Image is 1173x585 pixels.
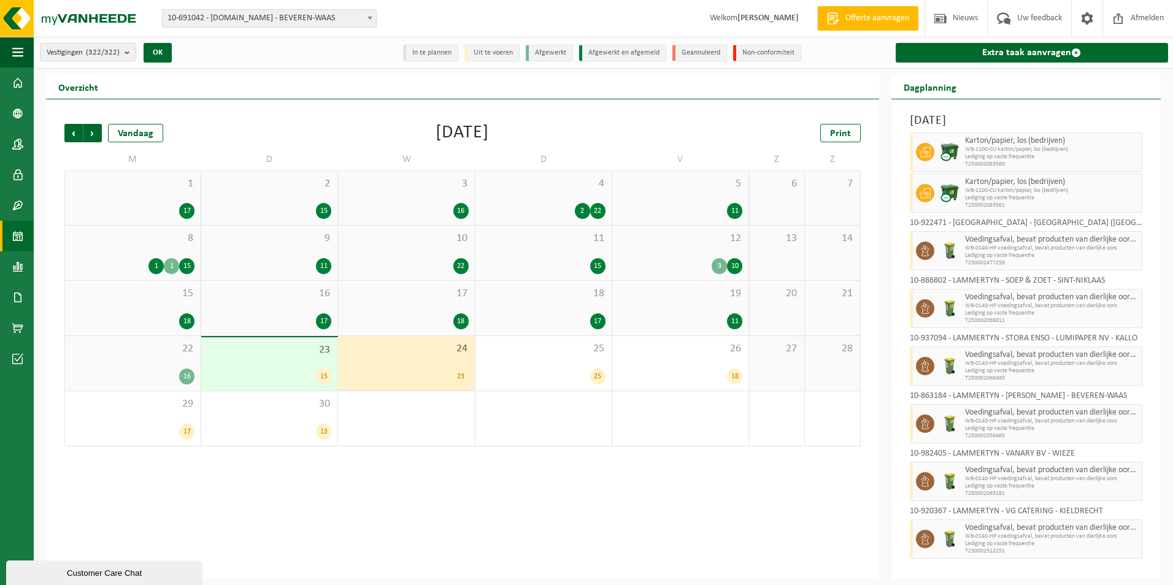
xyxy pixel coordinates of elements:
[47,44,120,62] span: Vestigingen
[965,317,1139,324] span: T250002068811
[727,313,742,329] div: 11
[316,369,331,384] div: 15
[965,425,1139,432] span: Lediging op vaste frequentie
[727,203,742,219] div: 11
[207,397,331,411] span: 30
[910,334,1142,346] div: 10-937094 - LAMMERTYN - STORA ENSO - LUMIPAPER NV - KALLO
[940,357,959,375] img: WB-0140-HPE-GN-50
[482,232,606,245] span: 11
[71,287,194,300] span: 15
[965,375,1139,382] span: T250002068495
[910,112,1142,130] h3: [DATE]
[891,75,969,99] h2: Dagplanning
[965,252,1139,259] span: Lediging op vaste frequentie
[344,287,468,300] span: 17
[83,124,102,142] span: Volgende
[207,232,331,245] span: 9
[817,6,918,31] a: Offerte aanvragen
[590,258,606,274] div: 15
[965,533,1139,540] span: WB-0140-HP voedingsafval, bevat producten van dierlijke oors
[590,203,606,219] div: 22
[590,369,606,384] div: 25
[811,342,854,356] span: 28
[6,558,205,585] iframe: chat widget
[71,342,194,356] span: 22
[940,472,959,491] img: WB-0140-HPE-GN-50
[727,258,742,274] div: 10
[820,124,861,142] a: Print
[965,194,1139,202] span: Lediging op vaste frequentie
[965,202,1139,209] span: T250002083561
[618,177,742,191] span: 5
[86,48,120,56] count: (322/322)
[71,177,194,191] span: 1
[144,43,172,63] button: OK
[207,287,331,300] span: 16
[965,177,1139,187] span: Karton/papier, los (bedrijven)
[579,45,666,61] li: Afgewerkt en afgemeld
[830,129,851,139] span: Print
[338,148,475,170] td: W
[910,392,1142,404] div: 10-863184 - LAMMERTYN - [PERSON_NAME] - BEVEREN-WAAS
[64,124,83,142] span: Vorige
[965,136,1139,146] span: Karton/papier, los (bedrijven)
[316,424,331,440] div: 13
[811,287,854,300] span: 21
[965,475,1139,483] span: WB-0140-HP voedingsafval, bevat producten van dierlijke oors
[965,408,1139,418] span: Voedingsafval, bevat producten van dierlijke oorsprong, onverpakt, categorie 3
[749,148,805,170] td: Z
[162,9,377,28] span: 10-691042 - LAMMERTYN.NET - BEVEREN-WAAS
[179,369,194,384] div: 16
[453,313,469,329] div: 18
[612,148,749,170] td: V
[910,277,1142,289] div: 10-886802 - LAMMERTYN - SOEP & ZOET - SINT-NIKLAAS
[805,148,861,170] td: Z
[108,124,163,142] div: Vandaag
[755,232,798,245] span: 13
[464,45,520,61] li: Uit te voeren
[965,360,1139,367] span: WB-0140-HP voedingsafval, bevat producten van dierlijke oors
[965,465,1139,475] span: Voedingsafval, bevat producten van dierlijke oorsprong, onverpakt, categorie 3
[965,540,1139,548] span: Lediging op vaste frequentie
[755,287,798,300] span: 20
[965,490,1139,497] span: T250002063181
[940,530,959,548] img: WB-0140-HPE-GN-50
[590,313,606,329] div: 17
[965,483,1139,490] span: Lediging op vaste frequentie
[755,177,798,191] span: 6
[179,313,194,329] div: 18
[965,187,1139,194] span: WB-1100-CU karton/papier, los (bedrijven)
[965,146,1139,153] span: WB-1100-CU karton/papier, los (bedrijven)
[755,342,798,356] span: 27
[737,13,799,23] strong: [PERSON_NAME]
[482,342,606,356] span: 25
[896,43,1168,63] a: Extra taak aanvragen
[453,203,469,219] div: 16
[163,10,376,27] span: 10-691042 - LAMMERTYN.NET - BEVEREN-WAAS
[71,232,194,245] span: 8
[965,153,1139,161] span: Lediging op vaste frequentie
[148,258,164,274] div: 1
[965,302,1139,310] span: WB-0140-HP voedingsafval, bevat producten van dierlijke oors
[727,369,742,384] div: 18
[965,523,1139,533] span: Voedingsafval, bevat producten van dierlijke oorsprong, onverpakt, categorie 3
[712,258,727,274] div: 3
[940,415,959,433] img: WB-0140-HPE-GN-50
[475,148,612,170] td: D
[71,397,194,411] span: 29
[940,143,959,161] img: WB-1100-CU
[316,258,331,274] div: 11
[179,258,194,274] div: 15
[575,203,590,219] div: 2
[965,235,1139,245] span: Voedingsafval, bevat producten van dierlijke oorsprong, onverpakt, categorie 3
[453,369,469,384] div: 23
[965,350,1139,360] span: Voedingsafval, bevat producten van dierlijke oorsprong, onverpakt, categorie 3
[164,258,179,274] div: 1
[316,313,331,329] div: 17
[526,45,573,61] li: Afgewerkt
[910,219,1142,231] div: 10-922471 - [GEOGRAPHIC_DATA] - [GEOGRAPHIC_DATA] ([GEOGRAPHIC_DATA]) - [GEOGRAPHIC_DATA]
[940,242,959,260] img: WB-0140-HPE-GN-50
[40,43,136,61] button: Vestigingen(322/322)
[316,203,331,219] div: 15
